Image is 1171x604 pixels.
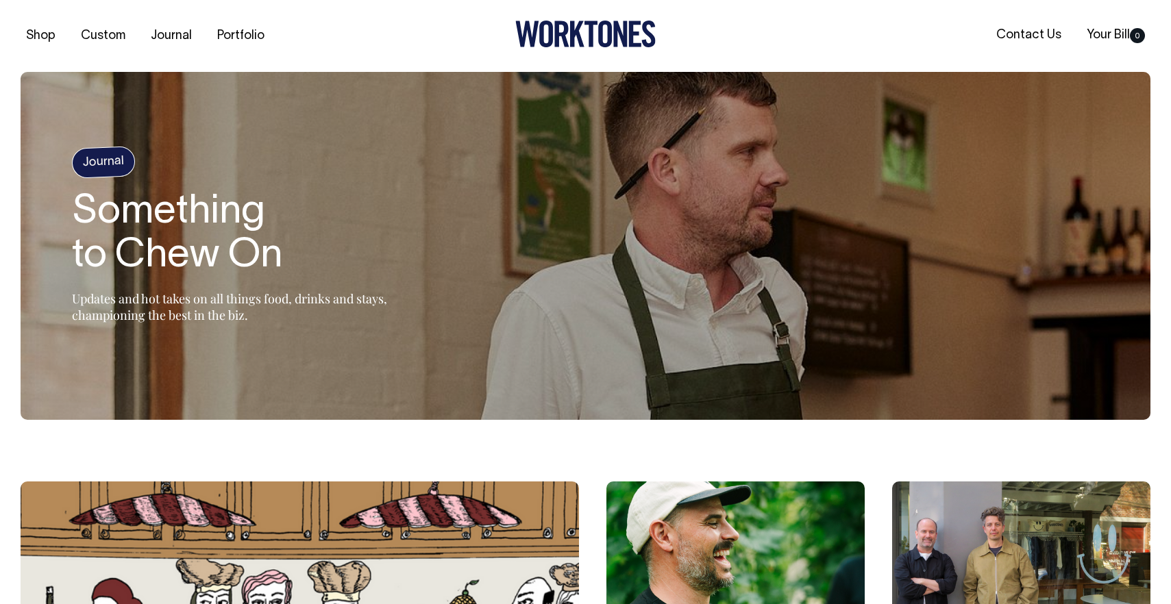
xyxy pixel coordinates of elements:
a: Custom [75,25,131,47]
h1: Something to Chew On [72,191,415,279]
a: Your Bill0 [1081,24,1150,47]
a: Contact Us [991,24,1067,47]
span: 0 [1130,28,1145,43]
p: Updates and hot takes on all things food, drinks and stays, championing the best in the biz. [72,290,415,323]
a: Shop [21,25,61,47]
a: Portfolio [212,25,270,47]
h4: Journal [71,146,136,179]
a: Journal [145,25,197,47]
